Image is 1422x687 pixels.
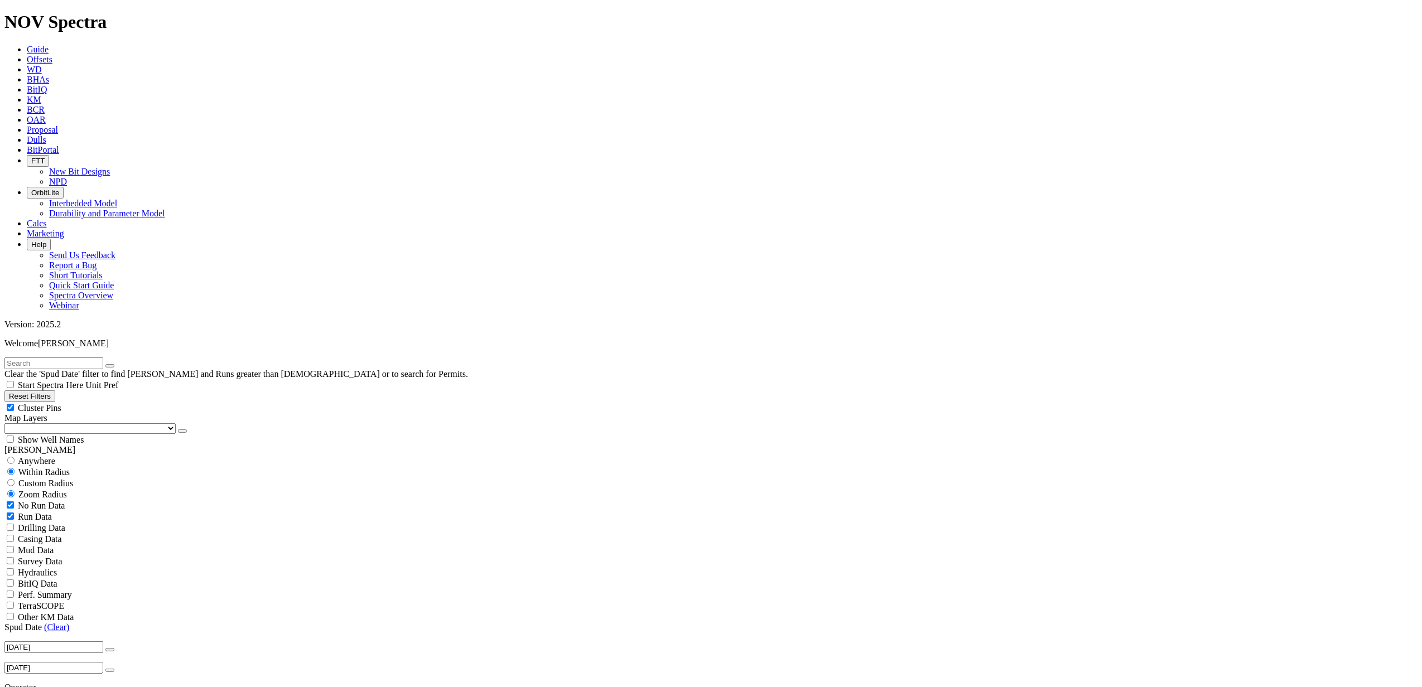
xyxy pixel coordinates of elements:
[18,612,74,622] span: Other KM Data
[18,467,70,477] span: Within Radius
[27,115,46,124] a: OAR
[4,589,1418,600] filter-controls-checkbox: Performance Summary
[4,357,103,369] input: Search
[4,390,55,402] button: Reset Filters
[49,291,113,300] a: Spectra Overview
[4,413,47,423] span: Map Layers
[4,338,1418,349] p: Welcome
[49,167,110,176] a: New Bit Designs
[4,641,103,653] input: After
[27,65,42,74] a: WD
[27,125,58,134] a: Proposal
[49,270,103,280] a: Short Tutorials
[27,95,41,104] a: KM
[49,280,114,290] a: Quick Start Guide
[49,199,117,208] a: Interbedded Model
[18,380,83,390] span: Start Spectra Here
[18,490,67,499] span: Zoom Radius
[18,534,62,544] span: Casing Data
[27,187,64,199] button: OrbitLite
[49,177,67,186] a: NPD
[44,622,69,632] a: (Clear)
[27,105,45,114] a: BCR
[49,250,115,260] a: Send Us Feedback
[27,75,49,84] a: BHAs
[4,662,103,674] input: Before
[4,320,1418,330] div: Version: 2025.2
[18,601,64,611] span: TerraSCOPE
[18,512,52,521] span: Run Data
[27,155,49,167] button: FTT
[18,501,65,510] span: No Run Data
[18,568,57,577] span: Hydraulics
[27,55,52,64] a: Offsets
[18,545,54,555] span: Mud Data
[18,579,57,588] span: BitIQ Data
[4,622,42,632] span: Spud Date
[4,567,1418,578] filter-controls-checkbox: Hydraulics Analysis
[4,600,1418,611] filter-controls-checkbox: TerraSCOPE Data
[49,209,165,218] a: Durability and Parameter Model
[31,157,45,165] span: FTT
[18,403,61,413] span: Cluster Pins
[49,260,97,270] a: Report a Bug
[4,445,1418,455] div: [PERSON_NAME]
[18,435,84,444] span: Show Well Names
[7,381,14,388] input: Start Spectra Here
[27,145,59,154] a: BitPortal
[18,590,72,599] span: Perf. Summary
[4,369,468,379] span: Clear the 'Spud Date' filter to find [PERSON_NAME] and Runs greater than [DEMOGRAPHIC_DATA] or to...
[4,12,1418,32] h1: NOV Spectra
[27,219,47,228] a: Calcs
[27,45,49,54] a: Guide
[4,611,1418,622] filter-controls-checkbox: TerraSCOPE Data
[27,135,46,144] a: Dulls
[18,478,73,488] span: Custom Radius
[18,557,62,566] span: Survey Data
[31,240,46,249] span: Help
[38,338,109,348] span: [PERSON_NAME]
[85,380,118,390] span: Unit Pref
[31,188,59,197] span: OrbitLite
[49,301,79,310] a: Webinar
[18,456,55,466] span: Anywhere
[27,239,51,250] button: Help
[18,523,65,533] span: Drilling Data
[27,229,64,238] a: Marketing
[27,85,47,94] a: BitIQ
